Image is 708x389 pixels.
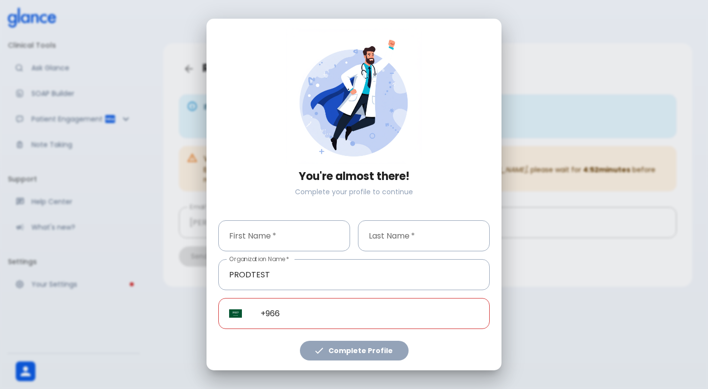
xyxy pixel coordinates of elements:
img: Saudi Arabia [229,309,242,318]
p: Complete your profile to continue [218,187,490,197]
img: doctor [286,29,422,164]
label: Organization Name [229,255,289,263]
input: Enter your organization name [218,259,490,290]
input: Enter your first name [218,220,350,251]
button: Select country [225,303,246,324]
h3: You're almost there! [218,170,490,183]
input: Enter your last name [358,220,490,251]
input: Phone Number [250,298,490,329]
